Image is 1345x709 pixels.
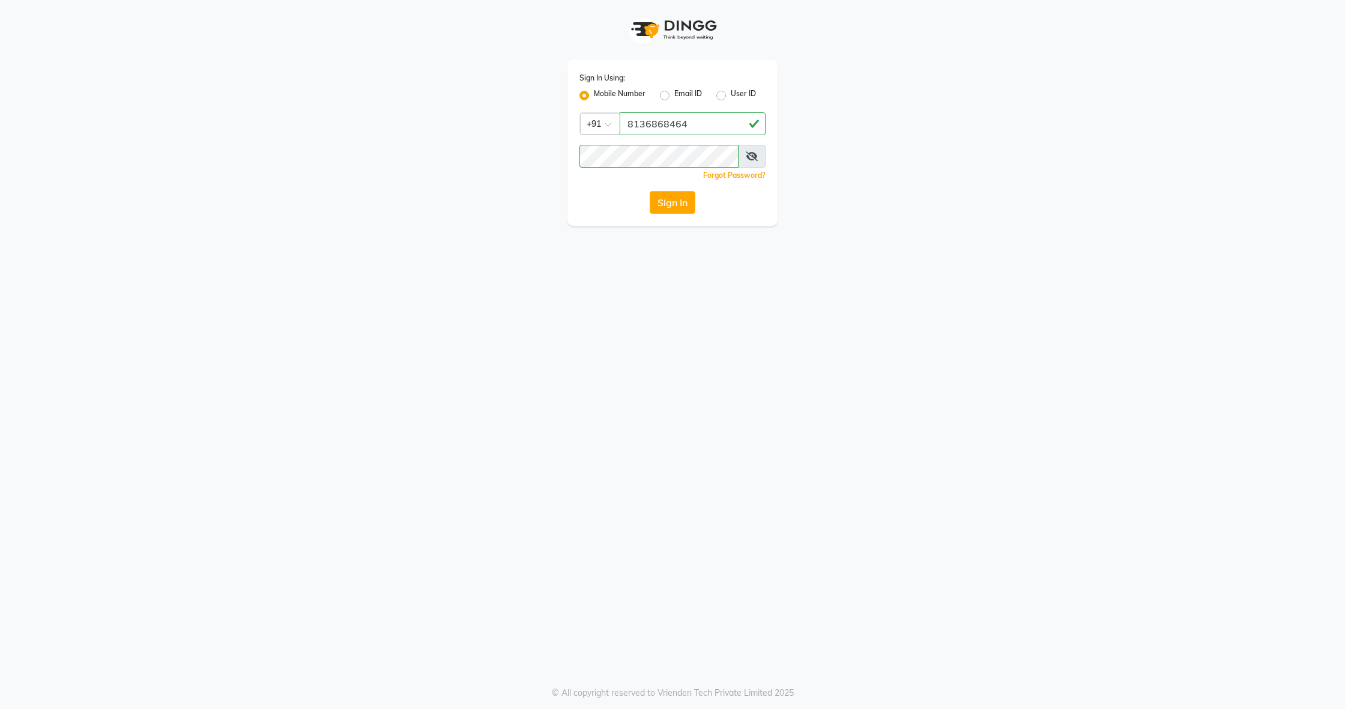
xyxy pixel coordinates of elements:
input: Username [579,145,739,168]
img: logo1.svg [624,12,721,47]
label: Sign In Using: [579,73,625,84]
label: User ID [731,88,756,103]
input: Username [620,112,766,135]
a: Forgot Password? [703,171,766,180]
label: Email ID [674,88,702,103]
button: Sign In [650,191,695,214]
label: Mobile Number [594,88,645,103]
